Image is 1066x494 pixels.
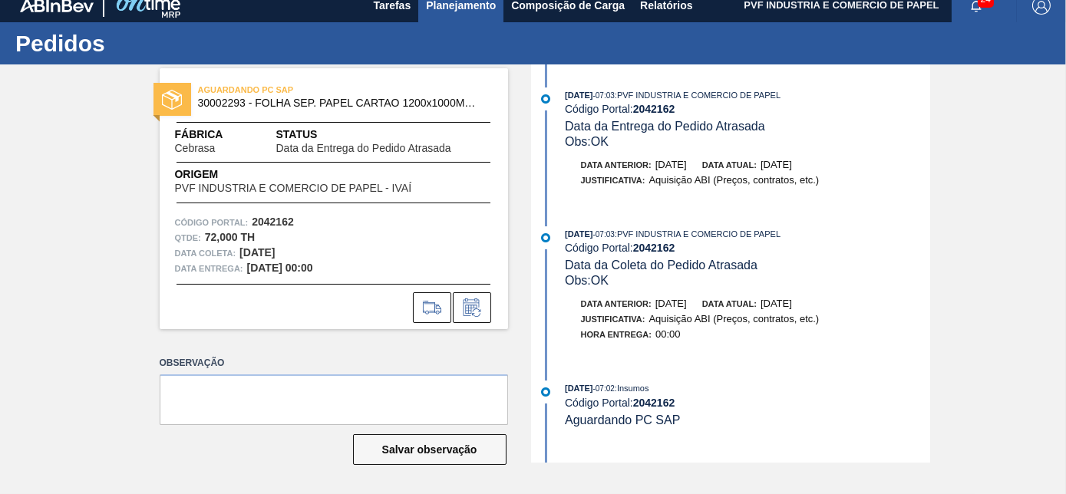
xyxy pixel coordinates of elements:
[633,242,675,254] strong: 2042162
[353,434,507,465] button: Salvar observação
[175,245,236,261] span: Data coleta:
[175,261,243,276] span: Data entrega:
[541,94,550,104] img: atual
[252,216,294,228] strong: 2042162
[702,160,757,170] span: Data atual:
[205,231,255,243] strong: 72,000 TH
[175,183,412,194] span: PVF INDUSTRIA E COMERCIO DE PAPEL - IVAÍ
[565,91,592,100] span: [DATE]
[276,143,451,154] span: Data da Entrega do Pedido Atrasada
[615,229,781,239] span: : PVF INDUSTRIA E COMERCIO DE PAPEL
[593,384,615,393] span: - 07:02
[581,330,652,339] span: Hora Entrega :
[593,230,615,239] span: - 07:03
[655,298,687,309] span: [DATE]
[633,103,675,115] strong: 2042162
[649,313,819,324] span: Aquisição ABI (Preços, contratos, etc.)
[581,160,652,170] span: Data anterior:
[565,274,609,287] span: Obs: OK
[655,328,681,340] span: 00:00
[593,91,615,100] span: - 07:03
[633,397,675,409] strong: 2042162
[565,120,765,133] span: Data da Entrega do Pedido Atrasada
[175,127,264,143] span: Fábrica
[239,246,275,259] strong: [DATE]
[15,35,288,52] h1: Pedidos
[175,143,216,154] span: Cebrasa
[565,103,929,115] div: Código Portal:
[276,127,493,143] span: Status
[160,352,508,374] label: Observação
[565,242,929,254] div: Código Portal:
[541,387,550,397] img: atual
[761,159,792,170] span: [DATE]
[247,262,313,274] strong: [DATE] 00:00
[198,82,413,97] span: AGUARDANDO PC SAP
[565,413,680,426] span: Aguardando PC SAP
[615,384,649,393] span: : Insumos
[615,91,781,100] span: : PVF INDUSTRIA E COMERCIO DE PAPEL
[649,174,819,186] span: Aquisição ABI (Preços, contratos, etc.)
[581,299,652,308] span: Data anterior:
[761,298,792,309] span: [DATE]
[565,229,592,239] span: [DATE]
[565,135,609,148] span: Obs: OK
[175,166,455,183] span: Origem
[162,90,182,110] img: status
[175,215,249,230] span: Código Portal:
[655,159,687,170] span: [DATE]
[453,292,491,323] div: Informar alteração no pedido
[581,315,645,324] span: Justificativa:
[565,397,929,409] div: Código Portal:
[565,259,757,272] span: Data da Coleta do Pedido Atrasada
[565,384,592,393] span: [DATE]
[413,292,451,323] div: Ir para Composição de Carga
[581,176,645,185] span: Justificativa:
[541,233,550,242] img: atual
[198,97,477,109] span: 30002293 - FOLHA SEP. PAPEL CARTAO 1200x1000M 350g
[175,230,201,245] span: Qtde :
[702,299,757,308] span: Data atual:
